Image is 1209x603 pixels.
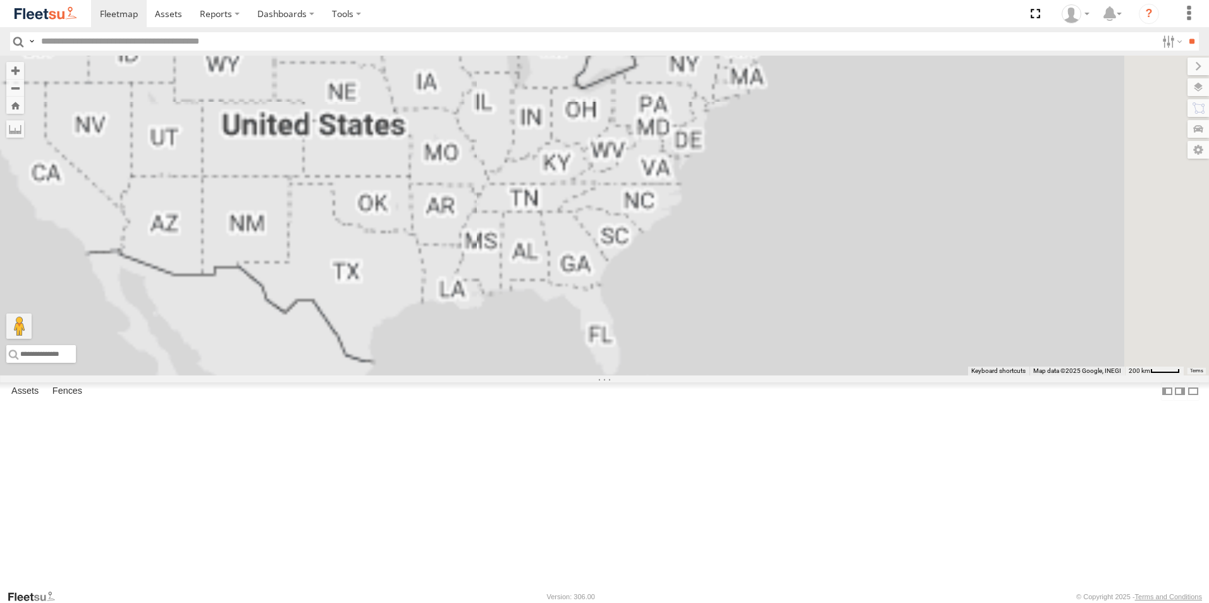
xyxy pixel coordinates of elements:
[1187,382,1200,401] label: Hide Summary Table
[6,79,24,97] button: Zoom out
[1135,593,1202,600] a: Terms and Conditions
[1076,593,1202,600] div: © Copyright 2025 -
[5,382,45,400] label: Assets
[1033,367,1121,374] span: Map data ©2025 Google, INEGI
[547,593,595,600] div: Version: 306.00
[7,590,65,603] a: Visit our Website
[971,367,1026,375] button: Keyboard shortcuts
[1161,382,1174,401] label: Dock Summary Table to the Left
[46,382,89,400] label: Fences
[6,62,24,79] button: Zoom in
[1057,4,1094,23] div: Taylor Hager
[1188,141,1209,159] label: Map Settings
[1174,382,1186,401] label: Dock Summary Table to the Right
[1190,368,1203,374] a: Terms (opens in new tab)
[27,32,37,51] label: Search Query
[1139,4,1159,24] i: ?
[1125,367,1184,375] button: Map Scale: 200 km per 43 pixels
[6,314,32,339] button: Drag Pegman onto the map to open Street View
[1129,367,1150,374] span: 200 km
[1157,32,1184,51] label: Search Filter Options
[6,97,24,114] button: Zoom Home
[13,5,78,22] img: fleetsu-logo-horizontal.svg
[6,120,24,138] label: Measure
